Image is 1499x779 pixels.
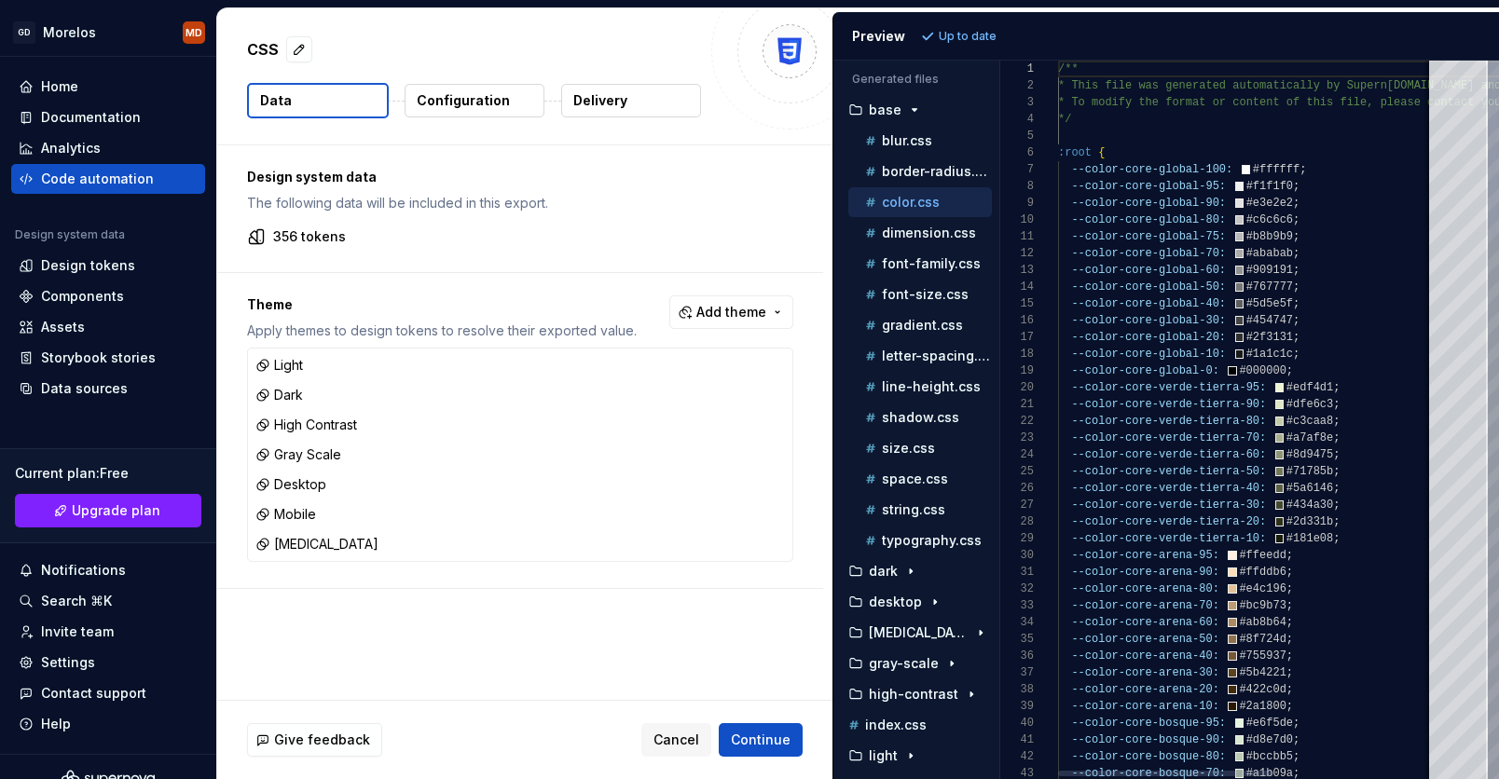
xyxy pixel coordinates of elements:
span: * This file was generated automatically by Supern [1058,79,1387,92]
span: --color-core-arena-60: [1071,616,1218,629]
p: light [869,748,898,763]
div: 18 [1000,346,1034,362]
p: letter-spacing.css [882,348,992,363]
button: Cancel [641,723,711,757]
div: Help [41,715,71,733]
span: #d8e7d0 [1245,733,1292,746]
span: #767777 [1245,280,1292,294]
button: high-contrast [841,684,992,704]
span: #e6f5de [1245,717,1292,730]
span: ; [1293,197,1300,210]
p: color.css [882,195,940,210]
div: Dark [255,386,303,404]
button: dimension.css [848,223,992,243]
button: index.css [841,715,992,735]
span: --color-core-global-90: [1071,197,1226,210]
button: base [841,100,992,120]
p: dark [869,564,898,579]
span: --color-core-verde-tierra-90: [1071,398,1266,411]
button: size.css [848,438,992,458]
span: #422c0d [1239,683,1286,696]
div: 40 [1000,715,1034,731]
button: Search ⌘K [11,586,205,616]
div: Light [255,356,303,375]
span: --color-core-global-40: [1071,297,1226,310]
a: Settings [11,648,205,677]
div: 10 [1000,212,1034,228]
div: 41 [1000,731,1034,748]
button: line-height.css [848,376,992,397]
div: 12 [1000,245,1034,262]
div: Mobile [255,505,316,524]
div: 1 [1000,61,1034,77]
span: Add theme [696,303,766,321]
a: Data sources [11,374,205,403]
div: 33 [1000,597,1034,614]
span: --color-core-verde-tierra-60: [1071,448,1266,461]
span: ; [1286,633,1292,646]
div: 29 [1000,530,1034,547]
span: #a7af8e [1286,431,1332,444]
span: --color-core-global-75: [1071,230,1226,243]
span: --color-core-verde-tierra-80: [1071,415,1266,428]
p: [MEDICAL_DATA] [869,625,968,640]
span: #dfe6c3 [1286,398,1332,411]
span: #454747 [1245,314,1292,327]
span: #c3caa8 [1286,415,1332,428]
span: --color-core-global-80: [1071,213,1226,226]
span: ; [1293,331,1300,344]
span: ; [1333,465,1340,478]
span: #2a1800 [1239,700,1286,713]
span: ; [1333,398,1340,411]
span: #181e08 [1286,532,1332,545]
div: Data sources [41,379,128,398]
button: font-family.css [848,253,992,274]
span: ; [1286,649,1292,663]
span: --color-core-global-50: [1071,280,1226,294]
div: Preview [852,27,905,46]
span: ; [1333,448,1340,461]
button: Continue [719,723,803,757]
button: letter-spacing.css [848,346,992,366]
button: Data [247,83,389,118]
span: #2f3131 [1245,331,1292,344]
p: Delivery [573,91,627,110]
div: Settings [41,653,95,672]
span: --color-core-arena-90: [1071,566,1218,579]
span: ; [1286,683,1292,696]
button: Help [11,709,205,739]
div: 6 [1000,144,1034,161]
span: Cancel [653,731,699,749]
div: 30 [1000,547,1034,564]
span: #c6c6c6 [1245,213,1292,226]
div: 23 [1000,430,1034,446]
span: --color-core-verde-tierra-95: [1071,381,1266,394]
div: 19 [1000,362,1034,379]
span: ; [1293,247,1300,260]
div: 38 [1000,681,1034,698]
a: Storybook stories [11,343,205,373]
span: ; [1286,566,1292,579]
span: ; [1333,415,1340,428]
span: #e3e2e2 [1245,197,1292,210]
a: Invite team [11,617,205,647]
div: Contact support [41,684,146,703]
span: --color-core-bosque-95: [1071,717,1226,730]
span: #1a1c1c [1245,348,1292,361]
div: 16 [1000,312,1034,329]
div: 35 [1000,631,1034,648]
div: Notifications [41,561,126,580]
span: * To modify the format or content of this file, p [1058,96,1387,109]
div: Storybook stories [41,348,156,367]
p: shadow.css [882,410,959,425]
span: --color-core-global-95: [1071,180,1226,193]
div: Assets [41,318,85,336]
div: 27 [1000,497,1034,513]
div: [MEDICAL_DATA] [255,535,378,553]
a: Documentation [11,102,205,132]
span: ; [1293,314,1300,327]
button: [MEDICAL_DATA] [841,622,992,643]
span: ; [1333,532,1340,545]
span: #434a30 [1286,499,1332,512]
a: Assets [11,312,205,342]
